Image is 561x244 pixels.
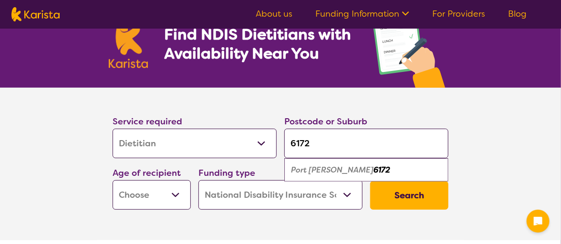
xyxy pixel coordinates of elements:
label: Service required [113,116,182,127]
a: Funding Information [315,8,409,20]
em: Port [PERSON_NAME] [291,165,374,175]
img: Karista logo [109,17,148,68]
img: dietitian [369,4,452,88]
div: Port Kennedy 6172 [289,161,444,179]
a: Blog [508,8,527,20]
label: Postcode or Suburb [284,116,367,127]
button: Search [370,181,448,210]
a: About us [256,8,292,20]
img: Karista logo [11,7,60,21]
label: Age of recipient [113,167,181,179]
h1: Find NDIS Dietitians with Availability Near You [164,25,353,63]
a: For Providers [432,8,485,20]
input: Type [284,129,448,158]
label: Funding type [198,167,255,179]
em: 6172 [374,165,390,175]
